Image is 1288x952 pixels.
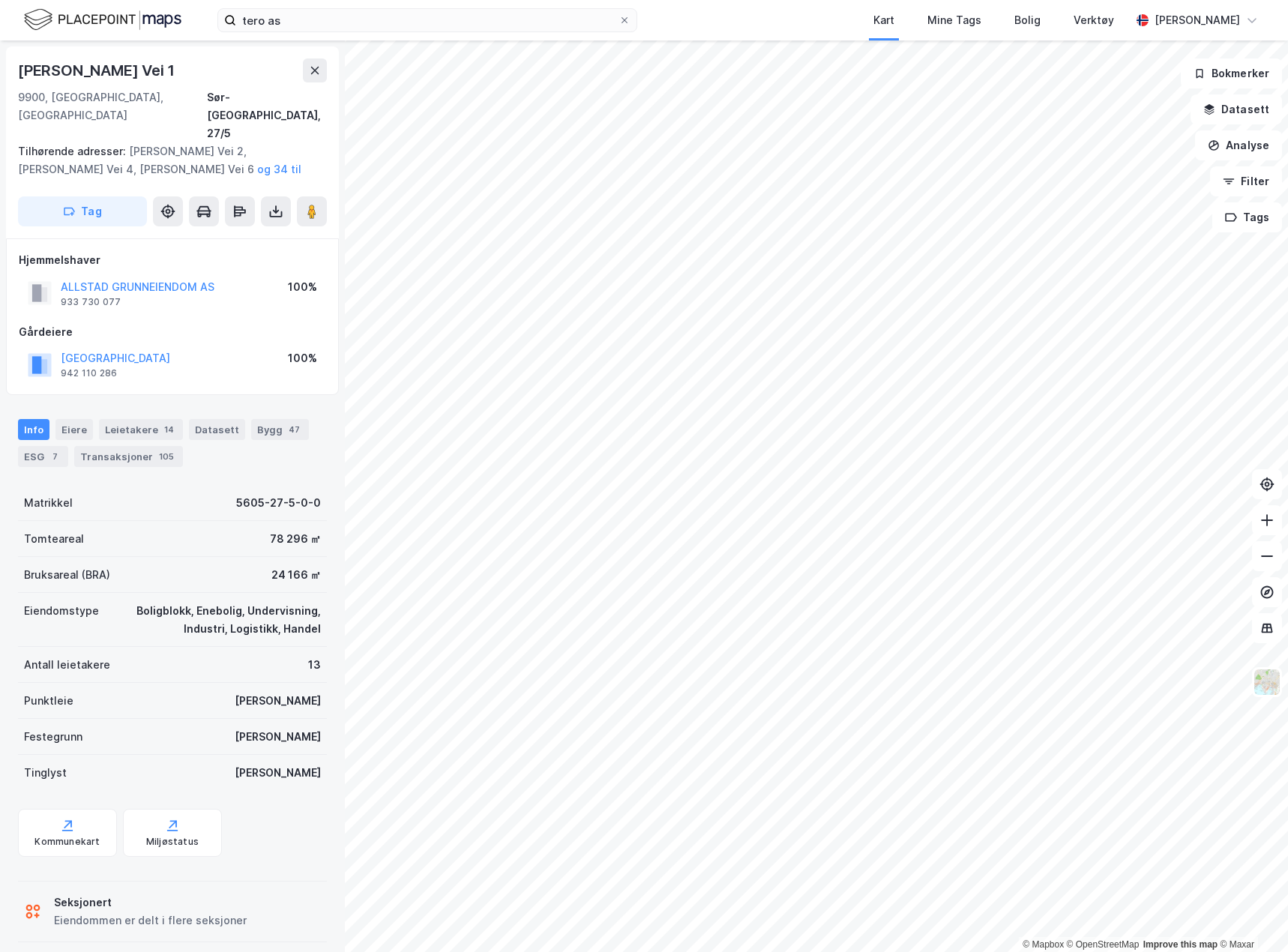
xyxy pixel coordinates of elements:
[251,419,309,440] div: Bygg
[1195,130,1282,160] button: Analyse
[288,349,317,367] div: 100%
[1191,94,1282,124] button: Datasett
[270,530,321,548] div: 78 296 ㎡
[24,566,110,584] div: Bruksareal (BRA)
[18,145,129,157] span: Tilhørende adresser:
[24,530,84,548] div: Tomteareal
[286,422,303,437] div: 47
[18,88,207,142] div: 9900, [GEOGRAPHIC_DATA], [GEOGRAPHIC_DATA]
[24,656,110,674] div: Antall leietakere
[271,566,321,584] div: 24 166 ㎡
[18,196,147,226] button: Tag
[873,11,894,29] div: Kart
[18,446,68,467] div: ESG
[1014,11,1041,29] div: Bolig
[235,764,321,782] div: [PERSON_NAME]
[1213,880,1288,952] iframe: Chat Widget
[74,446,183,467] div: Transaksjoner
[161,422,177,437] div: 14
[156,449,177,464] div: 105
[54,912,247,930] div: Eiendommen er delt i flere seksjoner
[24,764,67,782] div: Tinglyst
[1155,11,1240,29] div: [PERSON_NAME]
[54,894,247,912] div: Seksjonert
[207,88,327,142] div: Sør-[GEOGRAPHIC_DATA], 27/5
[1067,939,1140,950] a: OpenStreetMap
[24,728,82,746] div: Festegrunn
[19,251,326,269] div: Hjemmelshaver
[34,836,100,848] div: Kommunekart
[19,323,326,341] div: Gårdeiere
[61,296,121,308] div: 933 730 077
[55,419,93,440] div: Eiere
[24,692,73,710] div: Punktleie
[189,419,245,440] div: Datasett
[18,419,49,440] div: Info
[1212,202,1282,232] button: Tags
[235,692,321,710] div: [PERSON_NAME]
[1210,166,1282,196] button: Filter
[1023,939,1064,950] a: Mapbox
[236,494,321,512] div: 5605-27-5-0-0
[24,602,99,620] div: Eiendomstype
[1181,58,1282,88] button: Bokmerker
[1213,880,1288,952] div: Kontrollprogram for chat
[18,58,178,82] div: [PERSON_NAME] Vei 1
[288,278,317,296] div: 100%
[236,9,619,31] input: Søk på adresse, matrikkel, gårdeiere, leietakere eller personer
[117,602,321,638] div: Boligblokk, Enebolig, Undervisning, Industri, Logistikk, Handel
[24,494,73,512] div: Matrikkel
[927,11,981,29] div: Mine Tags
[18,142,315,178] div: [PERSON_NAME] Vei 2, [PERSON_NAME] Vei 4, [PERSON_NAME] Vei 6
[146,836,199,848] div: Miljøstatus
[47,449,62,464] div: 7
[235,728,321,746] div: [PERSON_NAME]
[1074,11,1114,29] div: Verktøy
[308,656,321,674] div: 13
[99,419,183,440] div: Leietakere
[1143,939,1218,950] a: Improve this map
[1253,668,1281,696] img: Z
[61,367,117,379] div: 942 110 286
[24,7,181,33] img: logo.f888ab2527a4732fd821a326f86c7f29.svg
